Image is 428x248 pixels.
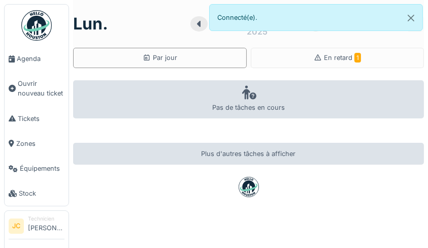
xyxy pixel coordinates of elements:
li: JC [9,219,24,234]
span: En retard [324,54,361,61]
span: Équipements [20,164,64,173]
div: 2025 [247,25,268,38]
a: Équipements [5,156,69,181]
span: Agenda [17,54,64,64]
a: JC Technicien[PERSON_NAME] [9,215,64,239]
img: Badge_color-CXgf-gQk.svg [21,10,52,41]
span: Tickets [18,114,64,123]
a: Ouvrir nouveau ticket [5,71,69,106]
span: 1 [354,53,361,63]
span: Stock [19,189,64,198]
a: Tickets [5,106,69,131]
div: Pas de tâches en cours [73,80,424,118]
a: Agenda [5,46,69,71]
a: Zones [5,131,69,156]
div: Par jour [143,53,177,63]
div: Technicien [28,215,64,223]
img: badge-BVDL4wpA.svg [239,177,259,197]
button: Close [400,5,422,32]
a: Stock [5,181,69,206]
li: [PERSON_NAME] [28,215,64,237]
h1: lun. [73,14,108,34]
div: Plus d'autres tâches à afficher [73,143,424,165]
div: Connecté(e). [209,4,423,31]
span: Zones [16,139,64,148]
span: Ouvrir nouveau ticket [18,79,64,98]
